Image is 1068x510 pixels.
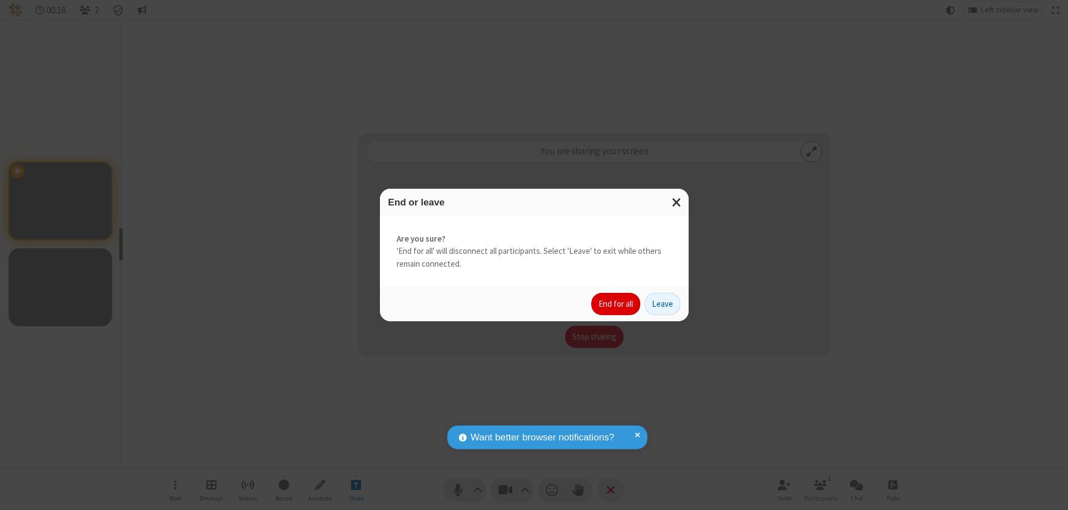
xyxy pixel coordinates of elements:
[665,189,689,216] button: Close modal
[645,293,680,315] button: Leave
[380,216,689,287] div: 'End for all' will disconnect all participants. Select 'Leave' to exit while others remain connec...
[388,197,680,208] h3: End or leave
[591,293,640,315] button: End for all
[471,430,614,445] span: Want better browser notifications?
[397,233,672,246] strong: Are you sure?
